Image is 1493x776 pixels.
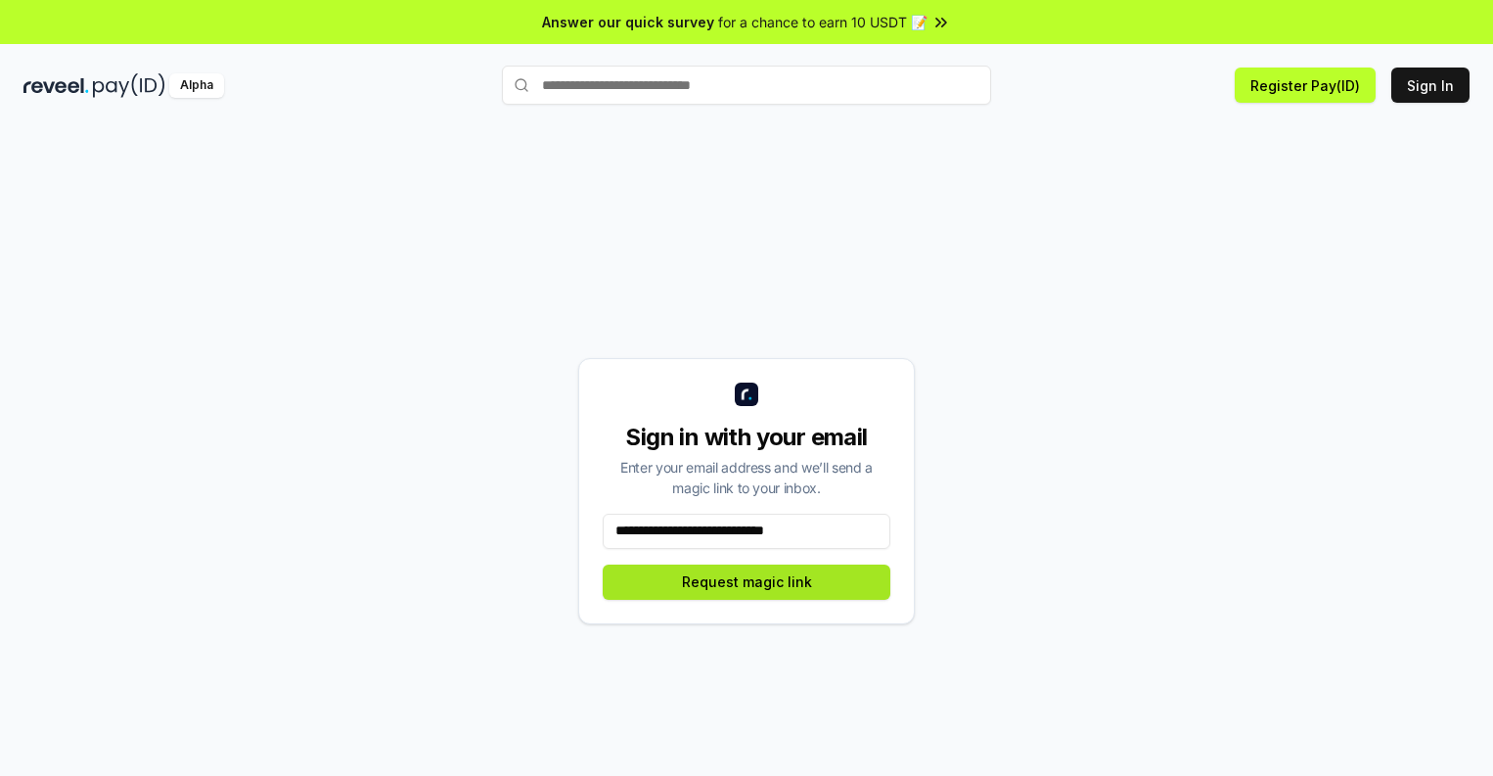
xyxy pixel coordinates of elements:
button: Sign In [1391,68,1470,103]
div: Sign in with your email [603,422,890,453]
div: Alpha [169,73,224,98]
span: Answer our quick survey [542,12,714,32]
img: logo_small [735,383,758,406]
button: Request magic link [603,565,890,600]
span: for a chance to earn 10 USDT 📝 [718,12,927,32]
img: reveel_dark [23,73,89,98]
img: pay_id [93,73,165,98]
div: Enter your email address and we’ll send a magic link to your inbox. [603,457,890,498]
button: Register Pay(ID) [1235,68,1376,103]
